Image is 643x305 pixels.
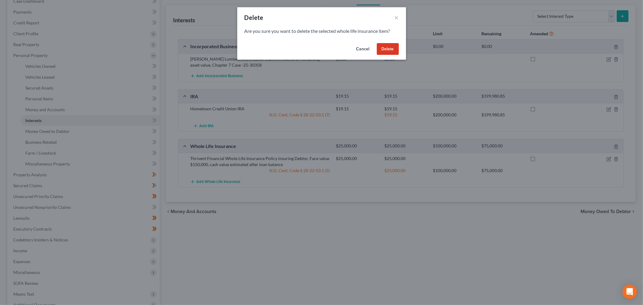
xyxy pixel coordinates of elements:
[351,43,374,55] button: Cancel
[377,43,399,55] button: Delete
[395,14,399,21] button: ×
[244,13,263,22] div: Delete
[623,285,637,299] div: Open Intercom Messenger
[244,28,399,35] p: Are you sure you want to delete the selected whole life insurance item?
